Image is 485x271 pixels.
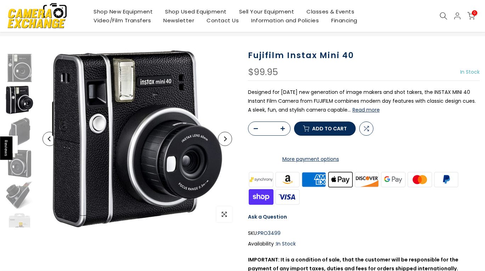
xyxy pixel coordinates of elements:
a: Shop New Equipment [88,7,159,16]
button: Add to cart [294,122,356,136]
img: Fujifilm Instax Mini 40 Instant Cameras - Polaroid, Fuji Etc. Fujifilm PRO3499 [49,50,226,227]
div: SKU: [248,229,480,238]
img: synchrony [248,171,275,188]
span: In Stock [460,68,480,75]
p: Designed for [DATE] new generation of image makers and shot takers, the INSTAX MINI 40 Instant Fi... [248,88,480,115]
a: Information and Policies [245,16,325,25]
img: discover [354,171,380,188]
a: More payment options [248,155,373,164]
div: Availability : [248,239,480,248]
img: shopify pay [248,188,275,205]
span: PRO3499 [258,229,281,238]
div: $99.95 [248,68,278,77]
a: Newsletter [157,16,201,25]
img: Fujifilm Instax Mini 40 Instant Cameras - Polaroid, Fuji Etc. Fujifilm PRO3499 [5,149,34,178]
img: google pay [380,171,407,188]
a: Video/Film Transfers [88,16,157,25]
img: master [406,171,433,188]
span: In Stock [276,240,296,247]
img: Fujifilm Instax Mini 40 Instant Cameras - Polaroid, Fuji Etc. Fujifilm PRO3499 [5,181,34,210]
img: american express [301,171,327,188]
a: Financing [325,16,364,25]
button: Next [218,132,232,146]
span: Add to cart [312,126,347,131]
a: Sell Your Equipment [233,7,300,16]
a: Classes & Events [300,7,361,16]
img: Fujifilm Instax Mini 40 Instant Cameras - Polaroid, Fuji Etc. Fujifilm PRO3499 [5,118,34,146]
img: amazon payments [274,171,301,188]
img: Fujifilm Instax Mini 40 Instant Cameras - Polaroid, Fuji Etc. Fujifilm PRO3499 [5,213,34,242]
button: Previous [43,132,57,146]
span: 0 [472,10,477,16]
img: apple pay [327,171,354,188]
a: Contact Us [201,16,245,25]
img: paypal [433,171,459,188]
a: 0 [467,12,475,20]
button: Read more [353,107,380,113]
img: visa [274,188,301,205]
img: Fujifilm Instax Mini 40 Instant Cameras - Polaroid, Fuji Etc. Fujifilm PRO3499 [5,54,34,82]
img: Fujifilm Instax Mini 40 Instant Cameras - Polaroid, Fuji Etc. Fujifilm PRO3499 [5,86,34,114]
a: Ask a Question [248,213,287,220]
a: Shop Used Equipment [159,7,233,16]
h1: Fujifilm Instax Mini 40 [248,50,480,61]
